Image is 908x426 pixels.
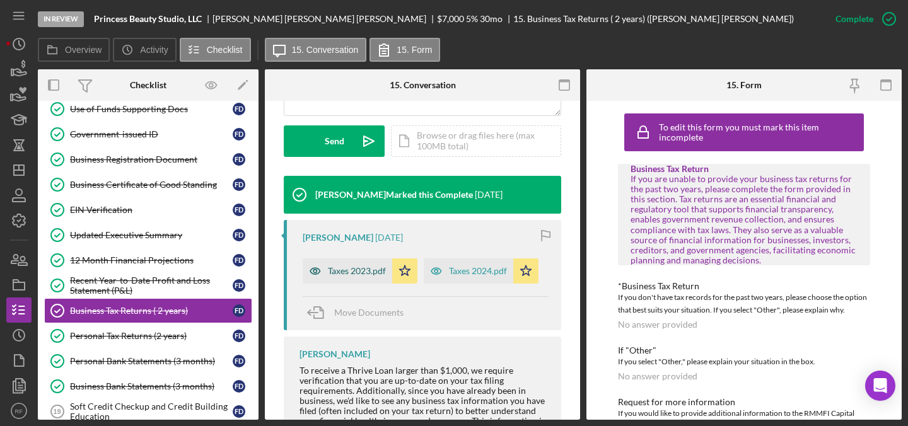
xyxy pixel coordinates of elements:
[53,408,61,415] tspan: 19
[180,38,251,62] button: Checklist
[6,398,32,423] button: RF
[823,6,902,32] button: Complete
[513,14,794,24] div: 15. Business Tax Returns ( 2 years) ([PERSON_NAME] [PERSON_NAME])
[618,397,870,407] div: Request for more information
[44,222,252,248] a: Updated Executive SummaryFD
[618,371,697,381] div: No answer provided
[70,255,233,265] div: 12 Month Financial Projections
[397,45,432,55] label: 15. Form
[44,399,252,424] a: 19Soft Credit Checkup and Credit Building EducationFD
[44,348,252,374] a: Personal Bank Statements (3 months)FD
[38,11,84,27] div: In Review
[15,408,23,415] text: RF
[292,45,359,55] label: 15. Conversation
[233,355,245,367] div: F D
[44,273,252,298] a: Recent Year-to-Date Profit and Loss Statement (P&L)FD
[44,374,252,399] a: Business Bank Statements (3 months)FD
[44,248,252,273] a: 12 Month Financial ProjectionsFD
[325,125,344,157] div: Send
[865,371,895,401] div: Open Intercom Messenger
[618,281,870,291] div: *Business Tax Return
[233,380,245,393] div: F D
[113,38,176,62] button: Activity
[233,330,245,342] div: F D
[300,349,370,359] div: [PERSON_NAME]
[475,190,503,200] time: 2025-09-04 16:29
[437,13,464,24] span: $7,000
[233,204,245,216] div: F D
[618,355,870,368] div: If you select "Other," please explain your situation in the box.
[835,6,873,32] div: Complete
[233,103,245,115] div: F D
[265,38,367,62] button: 15. Conversation
[631,174,858,265] div: If you are unable to provide your business tax returns for the past two years, please complete th...
[38,38,110,62] button: Overview
[303,258,417,284] button: Taxes 2023.pdf
[659,122,861,142] div: To edit this form you must mark this item incomplete
[390,80,456,90] div: 15. Conversation
[44,122,252,147] a: Government-issued IDFD
[328,266,386,276] div: Taxes 2023.pdf
[233,229,245,241] div: F D
[233,279,245,292] div: F D
[334,307,404,318] span: Move Documents
[480,14,503,24] div: 30 mo
[70,306,233,316] div: Business Tax Returns ( 2 years)
[449,266,507,276] div: Taxes 2024.pdf
[70,104,233,114] div: Use of Funds Supporting Docs
[70,154,233,164] div: Business Registration Document
[44,323,252,348] a: Personal Tax Returns (2 years)FD
[44,298,252,323] a: Business Tax Returns ( 2 years)FD
[212,14,437,24] div: [PERSON_NAME] [PERSON_NAME] [PERSON_NAME]
[233,128,245,141] div: F D
[94,14,202,24] b: Princess Beauty Studio, LLC
[618,345,870,355] div: If "Other"
[233,304,245,317] div: F D
[375,233,403,243] time: 2025-09-04 16:29
[70,129,233,139] div: Government-issued ID
[44,197,252,222] a: EIN VerificationFD
[618,319,697,330] div: No answer provided
[207,45,243,55] label: Checklist
[70,331,233,341] div: Personal Tax Returns (2 years)
[315,190,473,200] div: [PERSON_NAME] Marked this Complete
[726,80,762,90] div: 15. Form
[130,80,166,90] div: Checklist
[284,125,385,157] button: Send
[70,356,233,366] div: Personal Bank Statements (3 months)
[618,291,870,316] div: If you don't have tax records for the past two years, please choose the option that best suits yo...
[44,96,252,122] a: Use of Funds Supporting DocsFD
[44,147,252,172] a: Business Registration DocumentFD
[70,230,233,240] div: Updated Executive Summary
[70,381,233,391] div: Business Bank Statements (3 months)
[70,275,233,296] div: Recent Year-to-Date Profit and Loss Statement (P&L)
[65,45,102,55] label: Overview
[233,254,245,267] div: F D
[631,164,858,174] div: Business Tax Return
[233,153,245,166] div: F D
[140,45,168,55] label: Activity
[70,205,233,215] div: EIN Verification
[70,401,233,422] div: Soft Credit Checkup and Credit Building Education
[70,180,233,190] div: Business Certificate of Good Standing
[370,38,440,62] button: 15. Form
[424,258,538,284] button: Taxes 2024.pdf
[466,14,478,24] div: 5 %
[303,233,373,243] div: [PERSON_NAME]
[233,405,245,418] div: F D
[303,297,416,328] button: Move Documents
[44,172,252,197] a: Business Certificate of Good StandingFD
[233,178,245,191] div: F D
